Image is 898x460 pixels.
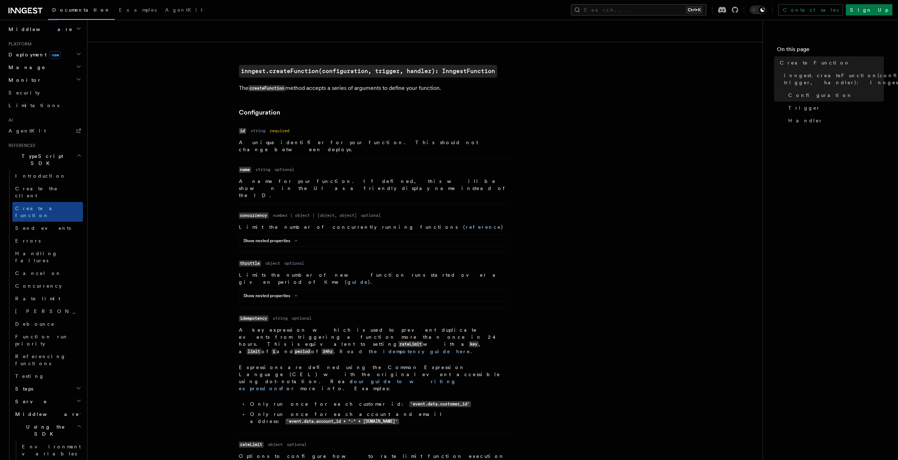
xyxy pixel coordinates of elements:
[15,283,62,289] span: Concurrency
[12,305,83,318] a: [PERSON_NAME]
[239,139,510,153] p: A unique identifier for your function. This should not change between deploys.
[15,238,41,244] span: Errors
[12,385,33,392] span: Steps
[243,238,300,244] button: Show nested properties
[239,315,269,321] code: idempotency
[15,206,57,218] span: Create a function
[239,128,246,134] code: id
[15,251,58,263] span: Handling failures
[248,411,510,425] li: Only run once for each account and email address:
[251,128,265,134] dd: string
[19,440,83,460] a: Environment variables
[12,370,83,382] a: Testing
[12,234,83,247] a: Errors
[239,223,510,231] p: Limit the number of concurrently running functions ( )
[239,178,510,199] p: A name for your function. If defined, this will be shown in the UI as a friendly display name ins...
[6,153,76,167] span: TypeScript SDK
[12,350,83,370] a: Referencing functions
[12,382,83,395] button: Steps
[15,270,61,276] span: Cancel on
[292,315,312,321] dd: optional
[255,167,270,172] dd: string
[686,6,702,13] kbd: Ctrl+K
[12,408,83,421] button: Middleware
[6,23,83,36] button: Middleware
[49,51,61,59] span: new
[119,7,157,13] span: Examples
[12,202,83,222] a: Create a function
[6,76,42,84] span: Monitor
[788,92,852,99] span: Configuration
[15,186,58,198] span: Create the client
[161,2,207,19] a: AgentKit
[22,444,81,456] span: Environment variables
[469,341,479,347] code: key
[15,334,68,346] span: Function run priority
[6,86,83,99] a: Security
[571,4,706,16] button: Search...Ctrl+K
[6,48,83,61] button: Deploymentnew
[12,247,83,267] a: Handling failures
[12,318,83,330] a: Debounce
[339,349,470,354] a: Read the idempotency guide here
[12,395,83,408] button: Serve
[239,213,269,219] code: concurrency
[777,45,884,56] h4: On this page
[15,296,60,301] span: Rate limit
[361,213,381,218] dd: optional
[12,280,83,292] a: Concurrency
[781,69,884,89] a: inngest.createFunction(configuration, trigger, handler): InngestFunction
[248,400,510,408] li: Only run once for each customer id:
[239,271,510,286] p: Limits the number of new function runs started over a given period of time ( ).
[466,224,501,230] a: reference
[321,349,334,355] code: 24hr
[239,65,497,78] a: inngest.createFunction(configuration, trigger, handler): InngestFunction
[6,74,83,86] button: Monitor
[6,51,61,58] span: Deployment
[12,292,83,305] a: Rate limit
[8,103,59,108] span: Limitations
[15,225,71,231] span: Send events
[239,442,264,448] code: rateLimit
[398,341,423,347] code: rateLimit
[15,354,66,366] span: Referencing functions
[6,41,32,47] span: Platform
[239,83,521,93] p: The method accepts a series of arguments to define your function.
[8,128,46,134] span: AgentKit
[275,167,294,172] dd: optional
[239,108,280,117] a: Configuration
[15,173,66,179] span: Introduction
[6,150,83,170] button: TypeScript SDK
[12,182,83,202] a: Create the client
[15,373,44,379] span: Testing
[48,2,115,20] a: Documentation
[265,260,280,266] dd: object
[6,61,83,74] button: Manage
[788,117,823,124] span: Handler
[12,170,83,182] a: Introduction
[6,124,83,137] a: AgentKit
[12,398,47,405] span: Serve
[348,279,368,285] a: guide
[12,267,83,280] a: Cancel on
[15,308,119,314] span: [PERSON_NAME]
[15,321,55,327] span: Debounce
[6,64,46,71] span: Manage
[239,364,510,392] p: Expressions are defined using the Common Expression Language (CEL) with the original event access...
[284,260,304,266] dd: optional
[6,26,73,33] span: Middleware
[115,2,161,19] a: Examples
[239,379,456,391] a: our guide to writing expressions
[239,167,251,173] code: name
[785,89,884,102] a: Configuration
[294,349,311,355] code: period
[12,423,77,437] span: Using the SDK
[273,213,357,218] dd: number | object | [object, object]
[268,442,283,447] dd: object
[239,260,261,266] code: throttle
[165,7,203,13] span: AgentKit
[778,4,843,16] a: Contact sales
[239,326,510,355] p: A key expression which is used to prevent duplicate events from triggering a function more than o...
[409,401,471,407] code: 'event.data.customer_id'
